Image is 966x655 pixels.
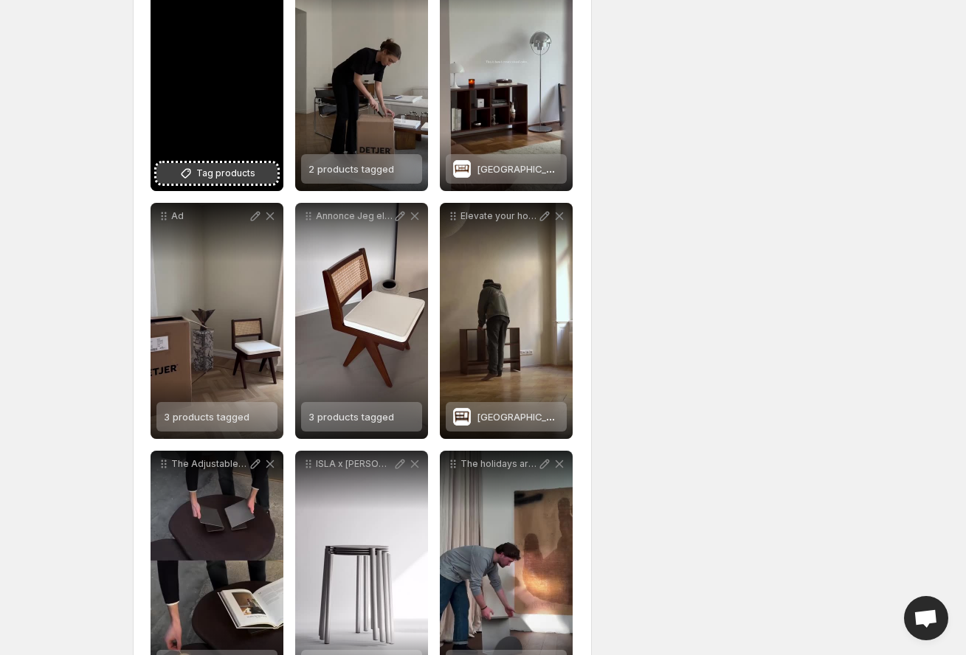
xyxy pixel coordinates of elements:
[316,210,393,222] p: Annonce Jeg elsker vores [PERSON_NAME] stole fra _detjer_ De passer fuldstndig perfekt til vores ...
[316,458,393,470] p: ISLA x [PERSON_NAME] 1 2 3 4 How many stools do you need The Isla Stool created in collaboration ...
[308,411,394,423] span: 3 products tagged
[440,203,573,439] div: Elevate your home for spring A new season calls for a refreshembrace timeless design now with 30 ...
[904,596,948,640] a: Open chat
[477,163,635,175] span: [GEOGRAPHIC_DATA] Book Rack 6
[453,408,471,426] img: Chandigarh Book Rack 5
[151,203,283,439] div: Ad3 products tagged
[196,166,255,181] span: Tag products
[453,160,471,178] img: Chandigarh Book Rack 6
[156,163,277,184] button: Tag products
[164,411,249,423] span: 3 products tagged
[308,163,394,175] span: 2 products tagged
[460,210,537,222] p: Elevate your home for spring A new season calls for a refreshembrace timeless design now with 30 off
[477,411,635,423] span: [GEOGRAPHIC_DATA] Book Rack 5
[171,210,248,222] p: Ad
[171,458,248,470] p: The Adjustable Book Holder Designed with premium stainless steel this book holder is a perfect bl...
[460,458,537,470] p: The holidays are almost here and its the perfect time to create a cozy stylish atmosphere at home...
[295,203,428,439] div: Annonce Jeg elsker vores [PERSON_NAME] stole fra _detjer_ De passer fuldstndig perfekt til vores ...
